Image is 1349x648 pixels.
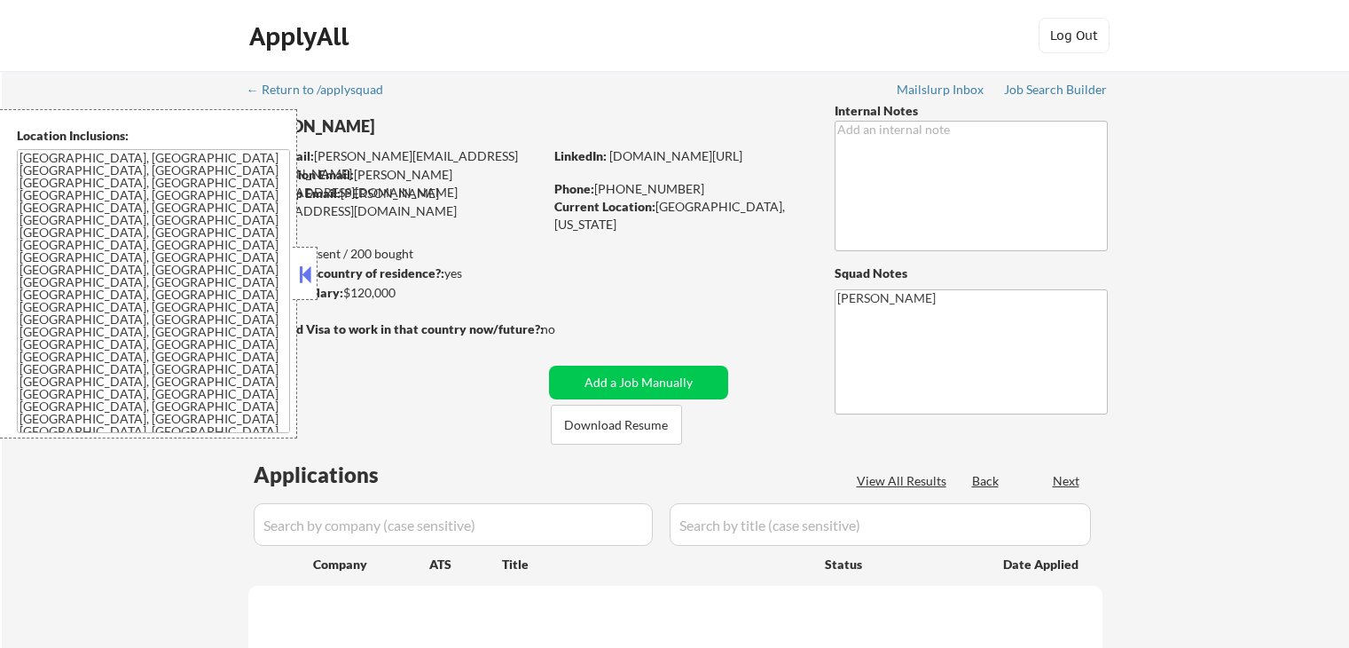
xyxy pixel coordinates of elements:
div: ← Return to /applysquad [247,83,400,96]
div: Company [313,556,429,573]
div: Internal Notes [835,102,1108,120]
div: Date Applied [1003,556,1081,573]
strong: Will need Visa to work in that country now/future?: [248,321,544,336]
div: Title [502,556,808,573]
a: ← Return to /applysquad [247,83,400,100]
button: Log Out [1039,18,1110,53]
a: Job Search Builder [1004,83,1108,100]
button: Download Resume [551,405,682,445]
div: Location Inclusions: [17,127,290,145]
div: ATS [429,556,502,573]
div: Job Search Builder [1004,83,1108,96]
div: [GEOGRAPHIC_DATA], [US_STATE] [554,198,805,233]
strong: LinkedIn: [554,148,607,163]
div: Status [825,548,977,580]
div: Mailslurp Inbox [897,83,985,96]
strong: Phone: [554,181,594,196]
div: [PERSON_NAME][EMAIL_ADDRESS][DOMAIN_NAME] [248,185,543,219]
button: Add a Job Manually [549,366,728,399]
input: Search by company (case sensitive) [254,503,653,546]
div: [PERSON_NAME][EMAIL_ADDRESS][DOMAIN_NAME] [249,147,543,182]
div: ApplyAll [249,21,354,51]
div: yes [247,265,537,282]
div: $120,000 [247,284,543,302]
strong: Current Location: [554,199,655,214]
div: Applications [254,464,429,486]
div: [PERSON_NAME] [248,115,613,138]
a: Mailslurp Inbox [897,83,985,100]
div: View All Results [857,472,952,490]
div: Next [1053,472,1081,490]
div: [PHONE_NUMBER] [554,180,805,198]
div: no [541,320,592,338]
div: Back [972,472,1000,490]
strong: Can work in country of residence?: [247,265,444,281]
div: [PERSON_NAME][EMAIL_ADDRESS][DOMAIN_NAME] [249,166,543,201]
div: Squad Notes [835,265,1108,282]
div: 125 sent / 200 bought [247,245,543,263]
a: [DOMAIN_NAME][URL] [609,148,742,163]
input: Search by title (case sensitive) [670,503,1091,546]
